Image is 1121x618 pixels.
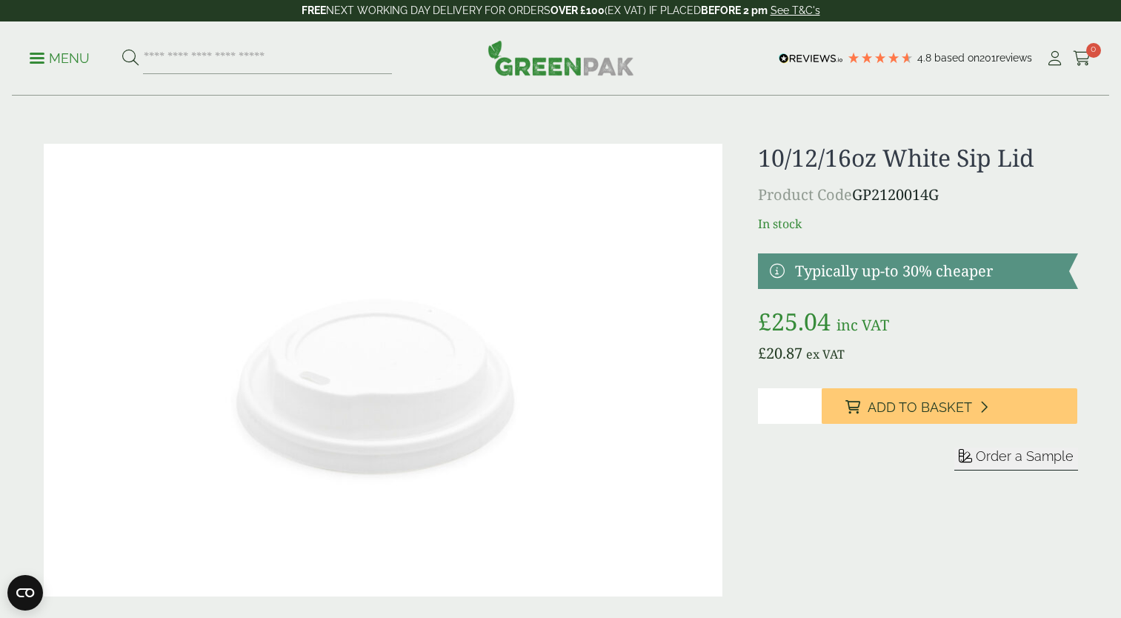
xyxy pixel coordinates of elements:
[44,144,723,597] img: 12 & 16oz White Sip Lid
[822,388,1077,424] button: Add to Basket
[758,343,802,363] bdi: 20.87
[771,4,820,16] a: See T&C's
[302,4,326,16] strong: FREE
[758,343,766,363] span: £
[758,305,831,337] bdi: 25.04
[701,4,768,16] strong: BEFORE 2 pm
[30,50,90,67] p: Menu
[979,52,996,64] span: 201
[806,346,845,362] span: ex VAT
[758,184,1077,206] p: GP2120014G
[550,4,605,16] strong: OVER £100
[836,315,889,335] span: inc VAT
[758,305,771,337] span: £
[1045,51,1064,66] i: My Account
[758,144,1077,172] h1: 10/12/16oz White Sip Lid
[917,52,934,64] span: 4.8
[779,53,843,64] img: REVIEWS.io
[954,448,1078,471] button: Order a Sample
[976,448,1074,464] span: Order a Sample
[758,185,852,205] span: Product Code
[934,52,979,64] span: Based on
[1073,47,1091,70] a: 0
[868,399,972,416] span: Add to Basket
[758,215,1077,233] p: In stock
[1086,43,1101,58] span: 0
[847,51,914,64] div: 4.79 Stars
[488,40,634,76] img: GreenPak Supplies
[7,575,43,611] button: Open CMP widget
[1073,51,1091,66] i: Cart
[30,50,90,64] a: Menu
[996,52,1032,64] span: reviews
